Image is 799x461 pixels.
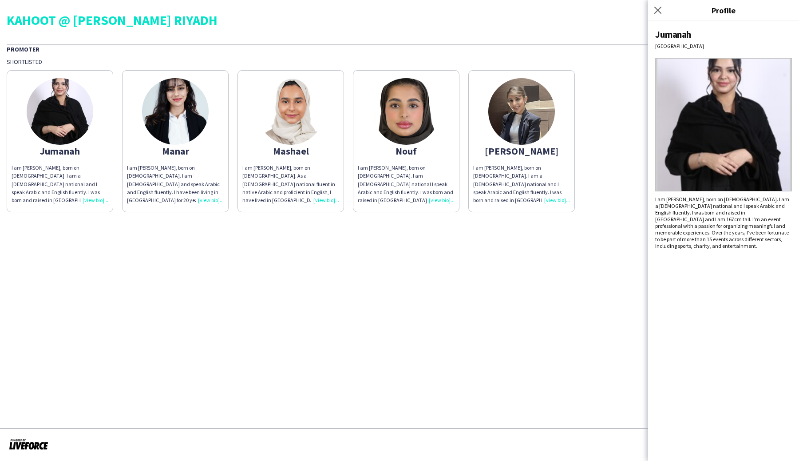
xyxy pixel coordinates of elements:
div: Mashael [242,147,339,155]
div: I am [PERSON_NAME], born on [DEMOGRAPHIC_DATA]. I am a [DEMOGRAPHIC_DATA] national and I speak Ar... [473,164,570,204]
div: Nouf [358,147,455,155]
div: [PERSON_NAME] [473,147,570,155]
div: Promoter [7,44,792,53]
div: Jumanah [655,28,792,40]
img: thumb-6836eee30d6d3.jpeg [27,78,93,145]
div: Manar [127,147,224,155]
img: Powered by Liveforce [9,438,48,450]
div: I am [PERSON_NAME], born on [DEMOGRAPHIC_DATA]. I am [DEMOGRAPHIC_DATA] and speak Arabic and Engl... [127,164,224,204]
div: I am [PERSON_NAME], born on [DEMOGRAPHIC_DATA]. I am a [DEMOGRAPHIC_DATA] national and I speak Ar... [12,164,108,204]
img: thumb-672bbbf0d8352.jpeg [488,78,555,145]
h3: Profile [648,4,799,16]
div: [GEOGRAPHIC_DATA] [655,43,792,49]
div: Shortlisted [7,58,792,66]
div: I am [PERSON_NAME], born on [DEMOGRAPHIC_DATA]. As a [DEMOGRAPHIC_DATA] national fluent in native... [242,164,339,204]
div: I am [PERSON_NAME], born on [DEMOGRAPHIC_DATA]. I am [DEMOGRAPHIC_DATA] national I speak Arabic a... [358,164,455,204]
div: I am [PERSON_NAME], born on [DEMOGRAPHIC_DATA]. I am a [DEMOGRAPHIC_DATA] national and I speak Ar... [655,196,792,249]
img: Crew avatar or photo [655,58,792,191]
div: KAHOOT @ [PERSON_NAME] RIYADH [7,13,792,27]
img: thumb-6477419072c9a.jpeg [142,78,209,145]
img: thumb-661f871526dbd.jpeg [373,78,439,145]
div: Jumanah [12,147,108,155]
img: thumb-66c3574cd8581.jpg [257,78,324,145]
